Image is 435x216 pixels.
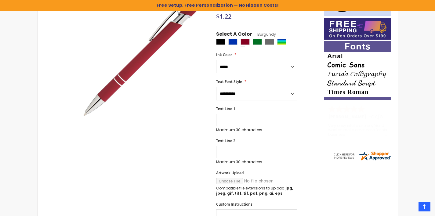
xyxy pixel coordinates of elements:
span: [GEOGRAPHIC_DATA] [378,114,423,120]
div: Assorted [277,39,286,45]
span: Burgundy [252,32,276,37]
p: Maximum 30 characters [216,160,297,164]
p: Maximum 30 characters [216,128,297,132]
p: Compatible file extensions to upload: [216,186,297,196]
a: 4pens.com certificate URL [333,157,391,163]
span: Text Font Style [216,79,242,84]
span: Custom Instructions [216,202,252,207]
span: In stock [216,6,233,11]
a: Top [419,202,430,211]
div: Very easy site to use boyfriend wanted me to order pens for his business [328,124,387,137]
span: $1.22 [216,12,231,20]
span: Text Line 2 [216,138,235,143]
img: 4pens.com widget logo [333,150,391,161]
img: Free shipping on orders over $199 [324,18,391,40]
div: Burgundy [241,39,250,45]
div: Green [253,39,262,45]
span: Ink Color [216,52,232,57]
div: Black [216,39,225,45]
span: [PERSON_NAME] [328,114,368,120]
div: Blue [228,39,237,45]
span: OK [371,114,377,120]
img: font-personalization-examples [324,41,391,100]
span: - , [368,114,423,120]
div: Grey [265,39,274,45]
span: Text Line 1 [216,106,235,111]
span: Artwork Upload [216,170,244,175]
strong: jpg, jpeg, gif, tiff, tif, pdf, png, ai, eps [216,185,293,196]
span: Select A Color [216,31,252,39]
